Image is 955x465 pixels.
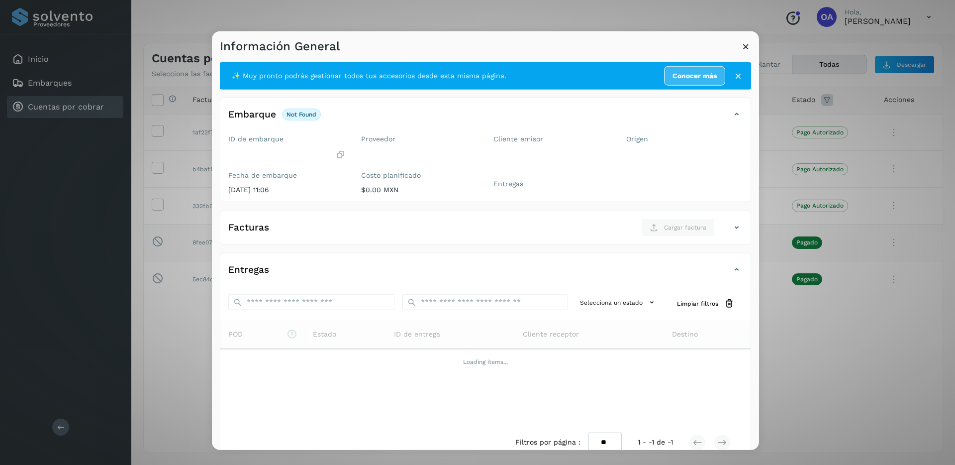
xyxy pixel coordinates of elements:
[220,219,751,244] div: FacturasCargar factura
[313,329,336,340] span: Estado
[515,437,580,448] span: Filtros por página :
[220,349,751,375] td: Loading items...
[220,261,751,286] div: Entregas
[228,185,345,194] p: [DATE] 11:06
[664,66,725,86] a: Conocer más
[642,219,715,236] button: Cargar factura
[394,329,440,340] span: ID de entrega
[493,135,610,143] label: Cliente emisor
[664,223,706,232] span: Cargar factura
[220,106,751,131] div: Embarquenot found
[672,329,698,340] span: Destino
[361,135,478,143] label: Proveedor
[228,264,269,276] h4: Entregas
[361,171,478,180] label: Costo planificado
[523,329,579,340] span: Cliente receptor
[626,135,743,143] label: Origen
[232,71,506,81] span: ✨ Muy pronto podrás gestionar todos tus accesorios desde esta misma página.
[220,39,340,54] h3: Información General
[228,329,297,340] span: POD
[576,294,661,311] button: Selecciona un estado
[286,111,316,118] p: not found
[669,294,743,313] button: Limpiar filtros
[493,179,610,188] label: Entregas
[677,299,718,308] span: Limpiar filtros
[228,171,345,180] label: Fecha de embarque
[228,109,276,120] h4: Embarque
[228,135,345,143] label: ID de embarque
[361,185,478,194] p: $0.00 MXN
[228,222,269,233] h4: Facturas
[638,437,673,448] span: 1 - -1 de -1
